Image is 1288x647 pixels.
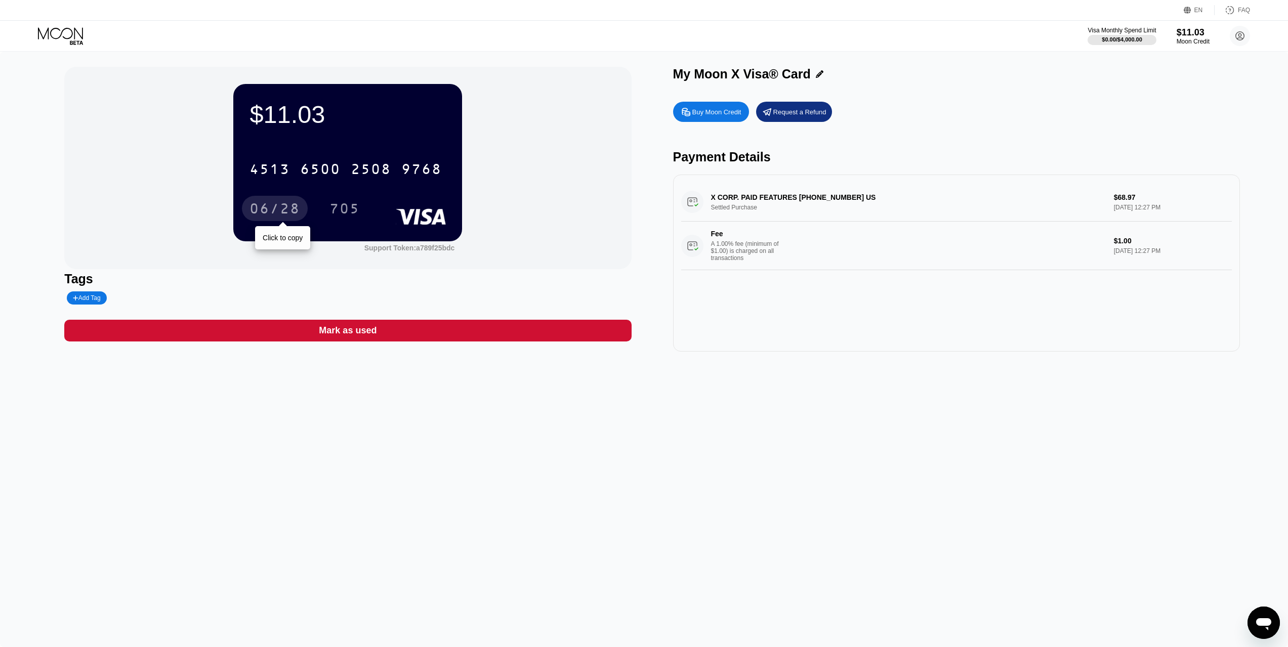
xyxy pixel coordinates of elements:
div: Buy Moon Credit [673,102,749,122]
div: 705 [322,196,367,221]
div: My Moon X Visa® Card [673,67,811,81]
div: 06/28 [242,196,308,221]
div: 4513650025089768 [243,156,448,182]
div: Visa Monthly Spend Limit$0.00/$4,000.00 [1088,27,1156,45]
div: 2508 [351,162,391,179]
div: 4513 [250,162,290,179]
div: FAQ [1238,7,1250,14]
div: FAQ [1215,5,1250,15]
div: Add Tag [73,294,100,301]
div: $11.03Moon Credit [1177,27,1210,45]
div: A 1.00% fee (minimum of $1.00) is charged on all transactions [711,240,787,262]
div: 9768 [401,162,442,179]
div: $11.03 [1177,27,1210,38]
div: Mark as used [64,320,631,341]
div: Tags [64,272,631,286]
div: Buy Moon Credit [692,108,741,116]
div: Payment Details [673,150,1240,164]
div: Request a Refund [773,108,826,116]
div: Fee [711,230,782,238]
div: Visa Monthly Spend Limit [1088,27,1156,34]
div: [DATE] 12:27 PM [1114,247,1232,254]
div: 06/28 [250,202,300,218]
div: Moon Credit [1177,38,1210,45]
div: Click to copy [263,234,303,242]
div: Support Token:a789f25bdc [364,244,455,252]
div: $11.03 [250,100,446,128]
div: Support Token: a789f25bdc [364,244,455,252]
iframe: Кнопка запуска окна обмена сообщениями [1248,607,1280,639]
div: $0.00 / $4,000.00 [1102,36,1142,42]
div: 6500 [300,162,341,179]
div: Add Tag [67,291,106,305]
div: 705 [329,202,360,218]
div: $1.00 [1114,237,1232,245]
div: EN [1194,7,1203,14]
div: Mark as used [319,325,377,336]
div: EN [1184,5,1215,15]
div: Request a Refund [756,102,832,122]
div: FeeA 1.00% fee (minimum of $1.00) is charged on all transactions$1.00[DATE] 12:27 PM [681,222,1232,270]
